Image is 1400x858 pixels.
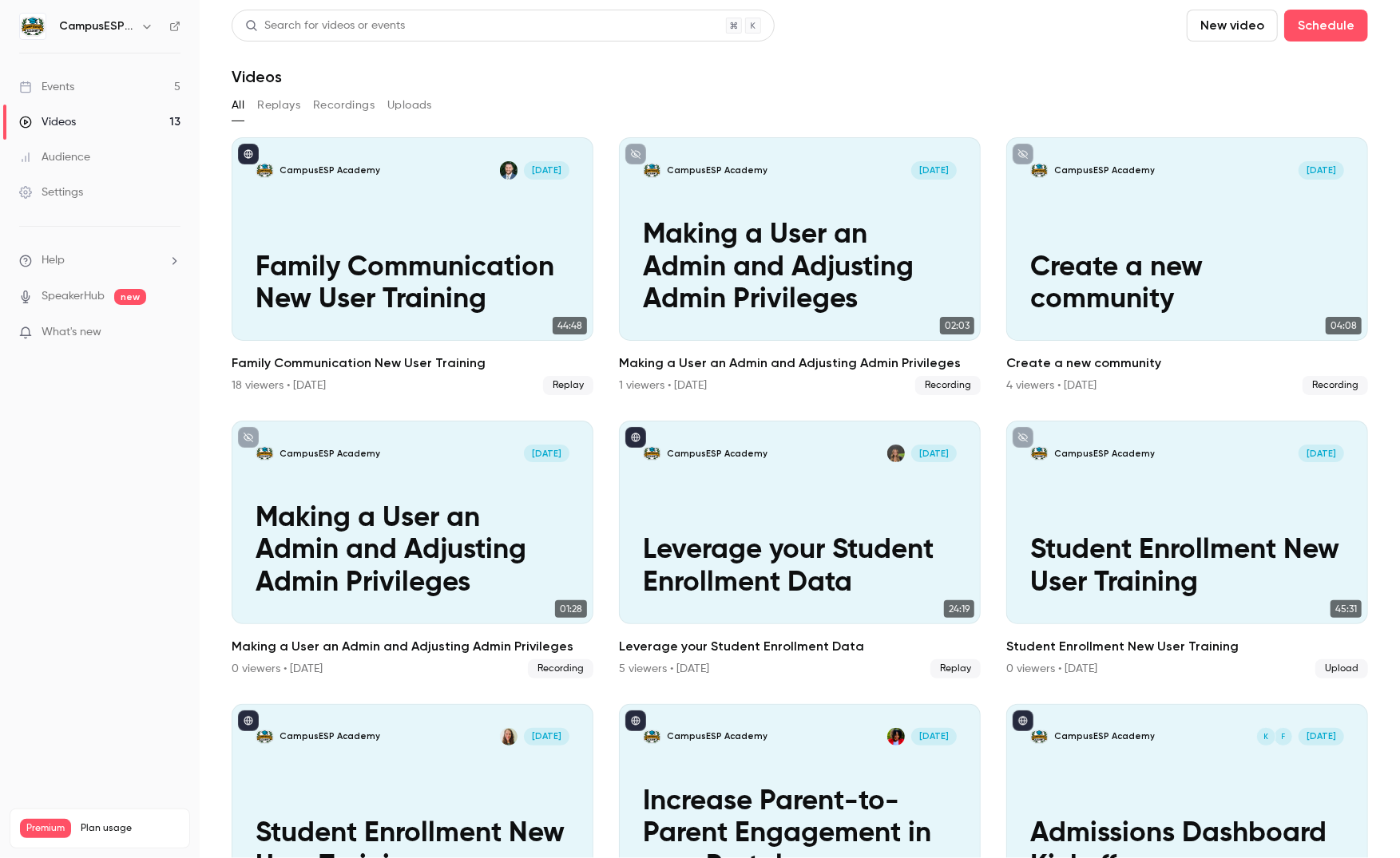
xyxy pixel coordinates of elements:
h2: Family Communication New User Training [232,354,593,373]
p: CampusESP Academy [280,448,380,460]
div: 5 viewers • [DATE] [619,661,709,677]
span: Premium [20,819,71,838]
h2: Student Enrollment New User Training [1006,637,1368,656]
p: Create a new community [1030,252,1344,317]
p: CampusESP Academy [280,164,380,176]
img: Family Communication New User Training [256,161,273,179]
a: Create a new communityCampusESP Academy[DATE]Create a new community04:08Create a new community4 v... [1006,137,1368,395]
li: Student Enrollment New User Training [1006,421,1368,678]
li: Family Communication New User Training [232,137,593,395]
p: CampusESP Academy [667,448,767,460]
div: Audience [19,149,90,165]
h2: Create a new community [1006,354,1368,373]
a: Family Communication New User TrainingCampusESP AcademyAlbert Perera[DATE]Family Communication Ne... [232,137,593,395]
img: Increase Parent-to-Parent Engagement in your Portal [643,728,660,745]
span: Replay [543,376,593,395]
button: published [625,710,646,731]
p: CampusESP Academy [1054,448,1155,460]
img: Leverage your Student Enrollment Data [643,445,660,462]
img: Create a new community [1030,161,1048,179]
span: [DATE] [524,445,569,462]
img: Making a User an Admin and Adjusting Admin Privileges [256,445,273,462]
button: Recordings [313,93,375,118]
section: Videos [232,10,1368,848]
span: Upload [1315,659,1368,678]
li: Leverage your Student Enrollment Data [619,421,981,678]
span: 24:19 [944,600,974,618]
a: Student Enrollment New User TrainingCampusESP Academy[DATE]Student Enrollment New User Training45... [1006,421,1368,678]
span: Recording [1303,376,1368,395]
span: Recording [915,376,981,395]
span: 45:31 [1331,600,1362,618]
li: Making a User an Admin and Adjusting Admin Privileges [232,421,593,678]
p: CampusESP Academy [667,730,767,742]
iframe: Noticeable Trigger [161,326,180,340]
p: CampusESP Academy [1054,730,1155,742]
button: published [1013,710,1033,731]
div: Videos [19,114,76,130]
span: 44:48 [553,317,587,334]
div: K [1256,727,1275,746]
button: unpublished [238,427,259,448]
button: published [238,144,259,164]
img: Tawanna Brown [887,728,905,745]
li: Making a User an Admin and Adjusting Admin Privileges [619,137,981,395]
img: Mira Gandhi [887,445,905,462]
a: SpeakerHub [42,288,105,305]
li: Create a new community [1006,137,1368,395]
h6: CampusESP Academy [59,18,134,34]
span: 01:28 [555,600,587,618]
img: Mairin Matthews [500,728,518,745]
img: Student Enrollment New User Training [1030,445,1048,462]
button: unpublished [1013,144,1033,164]
h2: Making a User an Admin and Adjusting Admin Privileges [232,637,593,656]
span: Recording [528,659,593,678]
span: Plan usage [81,822,180,835]
div: Settings [19,184,83,200]
img: Admissions Dashboard Kickoff [1030,728,1048,745]
button: Uploads [387,93,432,118]
div: 0 viewers • [DATE] [232,661,323,677]
span: [DATE] [1299,445,1343,462]
h1: Videos [232,67,282,86]
span: Replay [930,659,981,678]
span: [DATE] [1299,728,1343,745]
p: CampusESP Academy [667,164,767,176]
button: unpublished [625,144,646,164]
span: [DATE] [524,728,569,745]
img: CampusESP Academy [20,14,46,39]
span: [DATE] [911,161,956,179]
div: 18 viewers • [DATE] [232,378,326,393]
button: Replays [257,93,300,118]
span: What's new [42,324,101,341]
span: new [114,289,146,305]
div: 1 viewers • [DATE] [619,378,707,393]
p: Making a User an Admin and Adjusting Admin Privileges [643,219,957,317]
span: [DATE] [911,728,956,745]
span: [DATE] [1299,161,1343,179]
button: Schedule [1284,10,1368,42]
button: unpublished [1013,427,1033,448]
li: help-dropdown-opener [19,252,180,269]
button: All [232,93,244,118]
p: Family Communication New User Training [256,252,569,317]
h2: Making a User an Admin and Adjusting Admin Privileges [619,354,981,373]
img: Albert Perera [500,161,518,179]
p: Making a User an Admin and Adjusting Admin Privileges [256,503,569,600]
button: published [238,710,259,731]
img: Student Enrollment New User Training [256,728,273,745]
img: Making a User an Admin and Adjusting Admin Privileges [643,161,660,179]
span: Help [42,252,65,269]
div: Search for videos or events [245,18,405,34]
a: Making a User an Admin and Adjusting Admin PrivilegesCampusESP Academy[DATE]Making a User an Admi... [232,421,593,678]
a: Leverage your Student Enrollment DataCampusESP AcademyMira Gandhi[DATE]Leverage your Student Enro... [619,421,981,678]
a: Making a User an Admin and Adjusting Admin PrivilegesCampusESP Academy[DATE]Making a User an Admi... [619,137,981,395]
button: New video [1187,10,1278,42]
div: 0 viewers • [DATE] [1006,661,1097,677]
span: [DATE] [524,161,569,179]
p: Leverage your Student Enrollment Data [643,535,957,599]
div: Events [19,79,74,95]
p: CampusESP Academy [280,730,380,742]
p: Student Enrollment New User Training [1030,535,1344,599]
div: 4 viewers • [DATE] [1006,378,1097,393]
